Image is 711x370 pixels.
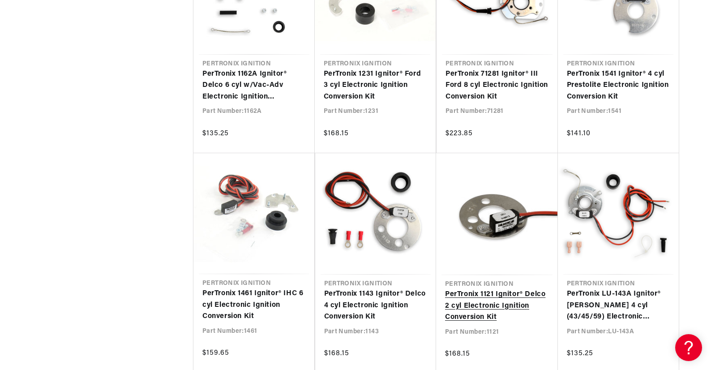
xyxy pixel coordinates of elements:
[445,69,549,103] a: PerTronix 71281 Ignitor® III Ford 8 cyl Electronic Ignition Conversion Kit
[202,69,306,103] a: PerTronix 1162A Ignitor® Delco 6 cyl w/Vac-Adv Electronic Ignition Conversion Kit
[324,69,427,103] a: PerTronix 1231 Ignitor® Ford 3 cyl Electronic Ignition Conversion Kit
[324,288,428,323] a: PerTronix 1143 Ignitor® Delco 4 cyl Electronic Ignition Conversion Kit
[567,69,670,103] a: PerTronix 1541 Ignitor® 4 cyl Prestolite Electronic Ignition Conversion Kit
[567,288,670,323] a: PerTronix LU-143A Ignitor® [PERSON_NAME] 4 cyl (43/45/59) Electronic Ignition Conversion Kit
[445,289,549,323] a: PerTronix 1121 Ignitor® Delco 2 cyl Electronic Ignition Conversion Kit
[202,288,305,323] a: PerTronix 1461 Ignitor® IHC 6 cyl Electronic Ignition Conversion Kit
